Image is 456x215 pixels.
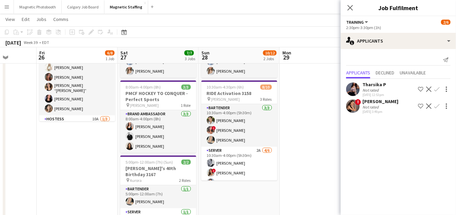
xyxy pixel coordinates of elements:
[119,53,128,61] span: 27
[201,80,277,181] app-job-card: 10:30am-4:30pm (6h)8/10RIDE Activation 3158 [PERSON_NAME]3 RolesBartender3/310:30am-4:00pm (5h30m...
[376,70,394,75] span: Declined
[346,20,364,25] span: Training
[120,90,196,102] h3: PMCF HOCKEY TO CONQUER - Perfect Sports
[126,85,161,90] span: 8:00am-4:00pm (8h)
[36,16,46,22] span: Jobs
[341,33,456,49] div: Applicants
[22,16,29,22] span: Edit
[38,53,45,61] span: 26
[179,178,191,183] span: 2 Roles
[263,56,276,61] div: 2 Jobs
[126,160,173,165] span: 5:00pm-12:00am (7h) (Sun)
[181,85,191,90] span: 3/3
[201,104,277,147] app-card-role: Bartender3/310:30am-4:00pm (5h30m)[PERSON_NAME]![PERSON_NAME][PERSON_NAME]
[341,3,456,12] h3: Job Fulfilment
[362,104,380,110] div: Not rated
[62,0,104,14] button: Calgary Job Board
[263,50,277,55] span: 10/12
[346,20,369,25] button: Training
[5,39,21,46] div: [DATE]
[362,110,398,114] div: [DATE] 3:49pm
[130,178,142,183] span: Aurora
[3,15,18,24] a: View
[201,90,277,96] h3: RIDE Activation 3158
[355,99,361,105] span: !
[362,93,386,97] div: [DATE] 12:53pm
[5,16,15,22] span: View
[400,70,426,75] span: Unavailable
[39,51,115,115] app-card-role: Brand Ambassador5/53:45pm-9:45pm (6h)[PERSON_NAME][PERSON_NAME][PERSON_NAME] “[PERSON_NAME]” [PER...
[14,0,62,14] button: Magnetic Photobooth
[441,20,451,25] span: 2/6
[42,40,49,45] div: EDT
[181,103,191,108] span: 1 Role
[181,160,191,165] span: 2/2
[260,85,272,90] span: 8/10
[22,40,39,45] span: Week 39
[281,53,291,61] span: 29
[282,50,291,56] span: Mon
[185,56,195,61] div: 3 Jobs
[34,15,49,24] a: Jobs
[39,115,115,158] app-card-role: Hostess10A1/3
[346,25,451,30] div: 2:30pm-3:30pm (1h)
[120,110,196,153] app-card-role: Brand Ambassador3/38:00am-4:00pm (8h)[PERSON_NAME][PERSON_NAME][PERSON_NAME]
[51,15,71,24] a: Comms
[346,70,370,75] span: Applicants
[120,80,196,153] app-job-card: 8:00am-4:00pm (8h)3/3PMCF HOCKEY TO CONQUER - Perfect Sports [PERSON_NAME]1 RoleBrand Ambassador3...
[39,50,45,56] span: Fri
[212,126,216,130] span: !
[105,56,114,61] div: 1 Job
[184,50,194,55] span: 7/7
[130,103,159,108] span: [PERSON_NAME]
[120,185,196,208] app-card-role: Bartender1/15:00pm-12:00am (7h)[PERSON_NAME]
[260,97,272,102] span: 3 Roles
[207,85,244,90] span: 10:30am-4:30pm (6h)
[53,16,68,22] span: Comms
[211,97,240,102] span: [PERSON_NAME]
[105,50,115,55] span: 6/8
[104,0,148,14] button: Magnetic Staffing
[362,81,386,88] div: Tharsika P
[120,165,196,177] h3: [PERSON_NAME]'s 40th Birthday 3167
[362,98,398,104] div: [PERSON_NAME]
[362,88,380,93] div: Not rated
[201,50,210,56] span: Sun
[39,21,115,121] app-job-card: 3:45pm-11:45pm (8h)6/8Women Empowerment Awards 3045 [GEOGRAPHIC_DATA]2 RolesBrand Ambassador5/53:...
[19,15,32,24] a: Edit
[200,53,210,61] span: 28
[212,169,216,173] span: !
[120,50,128,56] span: Sat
